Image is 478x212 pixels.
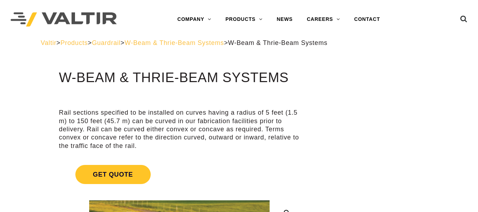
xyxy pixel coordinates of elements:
[41,39,56,46] a: Valtir
[41,39,437,47] div: > > > >
[300,12,347,27] a: CAREERS
[61,39,88,46] a: Products
[347,12,387,27] a: CONTACT
[218,12,270,27] a: PRODUCTS
[170,12,218,27] a: COMPANY
[75,165,151,184] span: Get Quote
[270,12,300,27] a: NEWS
[59,109,300,150] p: Rail sections specified to be installed on curves having a radius of 5 feet (1.5 m) to 150 feet (...
[125,39,224,46] a: W-Beam & Thrie-Beam Systems
[11,12,117,27] img: Valtir
[59,70,300,85] h1: W-Beam & Thrie-Beam Systems
[228,39,328,46] span: W-Beam & Thrie-Beam Systems
[92,39,121,46] a: Guardrail
[59,156,300,193] a: Get Quote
